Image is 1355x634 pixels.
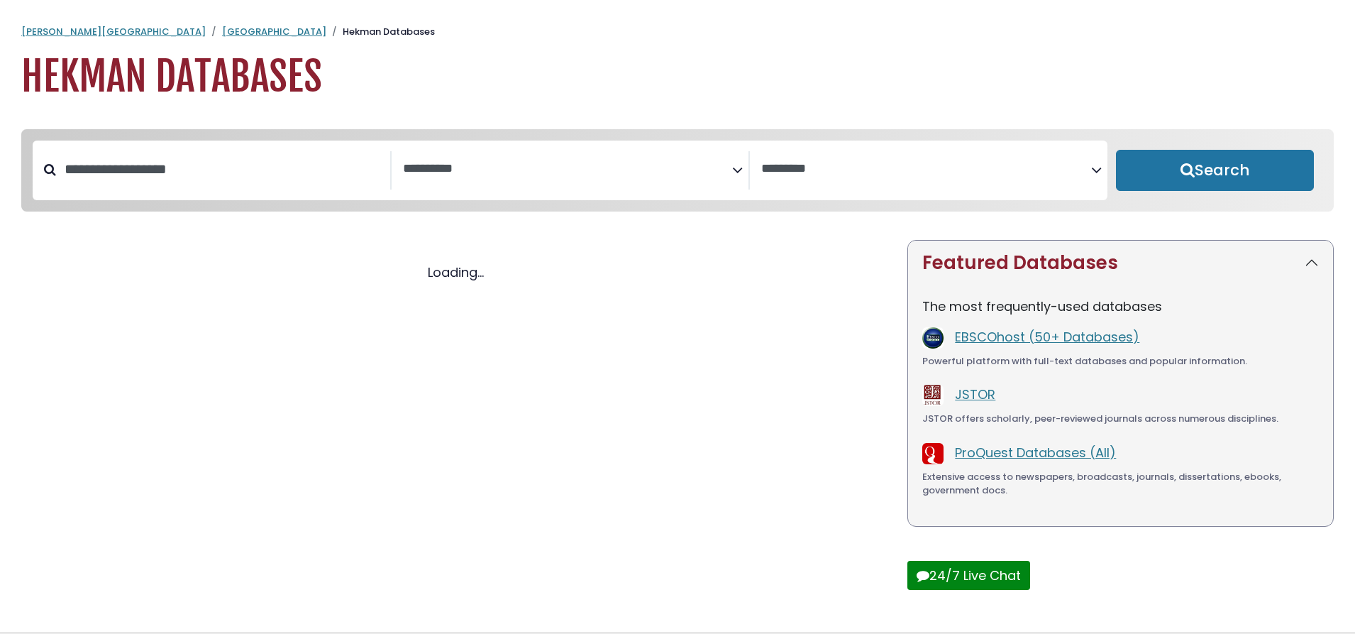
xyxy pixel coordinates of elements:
h1: Hekman Databases [21,53,1334,101]
a: [GEOGRAPHIC_DATA] [222,25,326,38]
div: JSTOR offers scholarly, peer-reviewed journals across numerous disciplines. [922,412,1319,426]
a: [PERSON_NAME][GEOGRAPHIC_DATA] [21,25,206,38]
div: Extensive access to newspapers, broadcasts, journals, dissertations, ebooks, government docs. [922,470,1319,498]
a: JSTOR [955,386,995,403]
input: Search database by title or keyword [56,158,390,181]
li: Hekman Databases [326,25,435,39]
nav: breadcrumb [21,25,1334,39]
button: Submit for Search Results [1116,150,1314,191]
a: EBSCOhost (50+ Databases) [955,328,1139,346]
div: Loading... [21,263,890,282]
textarea: Search [403,162,733,177]
p: The most frequently-used databases [922,297,1319,316]
a: ProQuest Databases (All) [955,444,1116,461]
button: Featured Databases [908,241,1333,285]
div: Powerful platform with full-text databases and popular information. [922,354,1319,368]
textarea: Search [761,162,1091,177]
button: 24/7 Live Chat [907,561,1030,590]
nav: Search filters [21,129,1334,212]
